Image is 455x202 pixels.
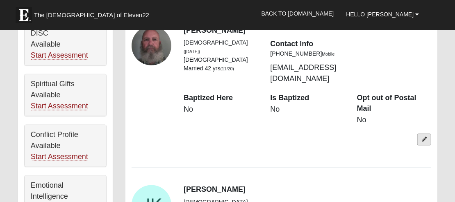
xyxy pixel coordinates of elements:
small: ([DATE]) [184,49,200,54]
a: Start Assessment [31,153,88,161]
span: Hello [PERSON_NAME] [346,11,414,18]
li: [DEMOGRAPHIC_DATA] [184,38,258,56]
dd: No [184,104,258,115]
a: View Fullsize Photo [132,26,171,66]
a: Back to [DOMAIN_NAME] [255,3,340,24]
div: Spiritual Gifts Available [25,74,107,116]
a: Edit Jim Dutton [417,134,431,146]
a: Hello [PERSON_NAME] [340,4,425,25]
li: Married 42 yrs [184,64,258,73]
img: Eleven22 logo [16,7,32,23]
small: (11/20) [221,66,234,71]
a: Start Assessment [31,102,88,110]
dt: Opt out of Postal Mail [357,93,431,114]
small: Mobile [322,52,335,56]
li: [DEMOGRAPHIC_DATA] [184,56,258,64]
dd: No [271,104,345,115]
strong: Contact Info [271,40,314,48]
div: [EMAIL_ADDRESS][DOMAIN_NAME] [264,38,351,84]
h4: [PERSON_NAME] [184,185,431,194]
dt: Baptized Here [184,93,258,103]
dd: No [357,115,431,126]
div: Conflict Profile Available [25,125,107,167]
div: DISC Available [25,24,107,65]
dt: Is Baptized [271,93,345,103]
a: The [DEMOGRAPHIC_DATA] of Eleven22 [11,3,175,23]
span: The [DEMOGRAPHIC_DATA] of Eleven22 [34,11,149,19]
a: Start Assessment [31,51,88,60]
li: [PHONE_NUMBER] [271,49,345,58]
